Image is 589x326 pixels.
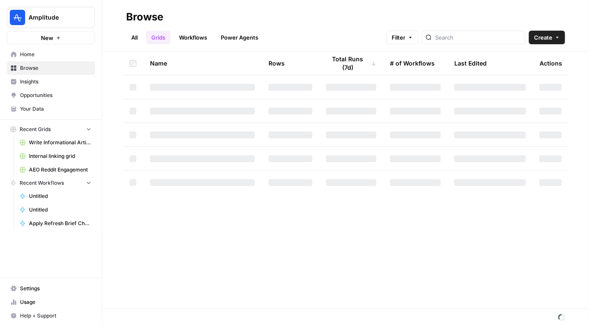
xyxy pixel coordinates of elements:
[174,31,212,44] a: Workflows
[7,48,95,61] a: Home
[7,61,95,75] a: Browse
[150,51,255,75] div: Name
[7,31,95,44] button: New
[20,64,91,72] span: Browse
[540,51,562,75] div: Actions
[7,7,95,28] button: Workspace: Amplitude
[29,166,91,174] span: AEO Reddit Engagement
[20,298,91,306] span: Usage
[7,282,95,295] a: Settings
[16,149,95,163] a: Internal linking grid
[435,33,522,42] input: Search
[534,33,552,42] span: Create
[529,31,565,44] button: Create
[20,92,91,99] span: Opportunities
[29,152,91,160] span: Internal linking grid
[326,51,376,75] div: Total Runs (7d)
[29,192,91,200] span: Untitled
[269,51,285,75] div: Rows
[126,31,143,44] a: All
[126,10,163,24] div: Browse
[20,179,64,187] span: Recent Workflows
[10,10,25,25] img: Amplitude Logo
[29,13,80,22] span: Amplitude
[20,312,91,320] span: Help + Support
[7,295,95,309] a: Usage
[29,220,91,227] span: Apply Refresh Brief Changes
[29,139,91,146] span: Write Informational Article
[16,217,95,230] a: Apply Refresh Brief Changes
[41,34,53,42] span: New
[20,51,91,58] span: Home
[454,51,487,75] div: Last Edited
[386,31,419,44] button: Filter
[146,31,170,44] a: Grids
[29,206,91,214] span: Untitled
[390,51,435,75] div: # of Workflows
[392,33,405,42] span: Filter
[20,285,91,292] span: Settings
[7,102,95,116] a: Your Data
[16,189,95,203] a: Untitled
[7,309,95,323] button: Help + Support
[16,163,95,177] a: AEO Reddit Engagement
[20,105,91,113] span: Your Data
[216,31,263,44] a: Power Agents
[20,126,51,133] span: Recent Grids
[16,203,95,217] a: Untitled
[16,136,95,149] a: Write Informational Article
[7,123,95,136] button: Recent Grids
[7,177,95,189] button: Recent Workflows
[7,75,95,89] a: Insights
[7,89,95,102] a: Opportunities
[20,78,91,86] span: Insights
